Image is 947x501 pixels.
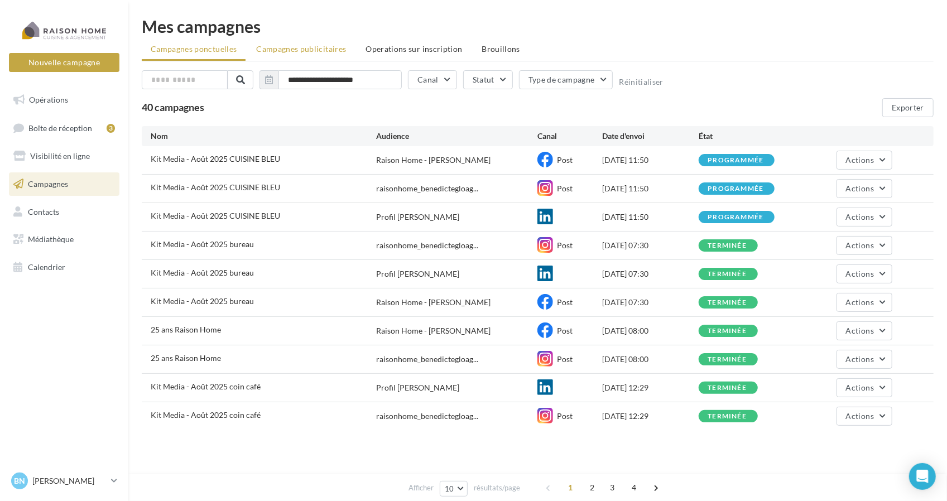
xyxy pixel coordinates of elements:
a: Boîte de réception3 [7,116,122,140]
div: Canal [537,131,602,142]
div: [DATE] 08:00 [602,354,699,365]
span: Afficher [408,483,434,493]
button: Réinitialiser [619,78,664,86]
span: Actions [846,269,874,278]
div: terminée [708,413,747,420]
span: raisonhome_benedictegloag... [377,354,479,365]
span: Post [557,155,573,165]
button: Actions [837,151,892,170]
span: Kit Media - Août 2025 bureau [151,296,254,306]
span: Actions [846,354,874,364]
div: 3 [107,124,115,133]
span: Opérations [29,95,68,104]
div: [DATE] 12:29 [602,382,699,393]
span: Kit Media - Août 2025 coin café [151,410,261,420]
span: Post [557,326,573,335]
button: Canal [408,70,457,89]
button: Statut [463,70,513,89]
button: Actions [837,407,892,426]
span: Médiathèque [28,234,74,244]
span: Actions [846,411,874,421]
div: Nom [151,131,377,142]
span: Post [557,240,573,250]
button: Actions [837,264,892,283]
div: programmée [708,214,763,221]
span: 25 ans Raison Home [151,353,221,363]
div: terminée [708,356,747,363]
a: Calendrier [7,256,122,279]
button: Type de campagne [519,70,613,89]
span: raisonhome_benedictegloag... [377,411,479,422]
span: 25 ans Raison Home [151,325,221,334]
div: [DATE] 07:30 [602,268,699,280]
span: Calendrier [28,262,65,272]
button: 10 [440,481,468,497]
div: terminée [708,327,747,335]
div: [DATE] 07:30 [602,240,699,251]
span: Actions [846,212,874,221]
span: Actions [846,297,874,307]
div: programmée [708,185,763,192]
div: programmée [708,157,763,164]
div: Profil [PERSON_NAME] [377,268,460,280]
span: Actions [846,155,874,165]
button: Actions [837,321,892,340]
span: 10 [445,484,454,493]
span: résultats/page [474,483,520,493]
span: Post [557,184,573,193]
span: Post [557,297,573,307]
div: [DATE] 08:00 [602,325,699,336]
span: raisonhome_benedictegloag... [377,240,479,251]
div: Mes campagnes [142,18,934,35]
a: Opérations [7,88,122,112]
span: Boîte de réception [28,123,92,132]
span: Actions [846,383,874,392]
span: Actions [846,240,874,250]
div: Audience [377,131,538,142]
a: Visibilité en ligne [7,144,122,168]
span: Kit Media - Août 2025 bureau [151,239,254,249]
p: [PERSON_NAME] [32,475,107,486]
span: Actions [846,184,874,193]
div: État [699,131,795,142]
div: [DATE] 11:50 [602,211,699,223]
span: Bn [14,475,25,486]
span: Kit Media - Août 2025 bureau [151,268,254,277]
button: Actions [837,378,892,397]
span: Kit Media - Août 2025 CUISINE BLEU [151,182,280,192]
span: Raison Home - [PERSON_NAME] [377,155,491,166]
span: Kit Media - Août 2025 coin café [151,382,261,391]
button: Actions [837,236,892,255]
button: Actions [837,179,892,198]
span: 4 [625,479,643,497]
span: 40 campagnes [142,101,204,113]
span: 1 [561,479,579,497]
span: Raison Home - [PERSON_NAME] [377,325,491,336]
div: Open Intercom Messenger [909,463,936,490]
div: terminée [708,299,747,306]
button: Nouvelle campagne [9,53,119,72]
span: 3 [603,479,621,497]
div: [DATE] 11:50 [602,183,699,194]
div: [DATE] 12:29 [602,411,699,422]
span: 2 [583,479,601,497]
span: Visibilité en ligne [30,151,90,161]
div: [DATE] 07:30 [602,297,699,308]
button: Exporter [882,98,934,117]
div: Profil [PERSON_NAME] [377,211,460,223]
button: Actions [837,350,892,369]
span: Raison Home - [PERSON_NAME] [377,297,491,308]
span: Kit Media - Août 2025 CUISINE BLEU [151,211,280,220]
span: Contacts [28,206,59,216]
a: Médiathèque [7,228,122,251]
span: Actions [846,326,874,335]
span: Post [557,411,573,421]
div: terminée [708,271,747,278]
div: Date d'envoi [602,131,699,142]
span: Operations sur inscription [366,44,462,54]
div: terminée [708,242,747,249]
span: Campagnes publicitaires [256,44,346,54]
span: raisonhome_benedictegloag... [377,183,479,194]
a: Campagnes [7,172,122,196]
span: Post [557,354,573,364]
